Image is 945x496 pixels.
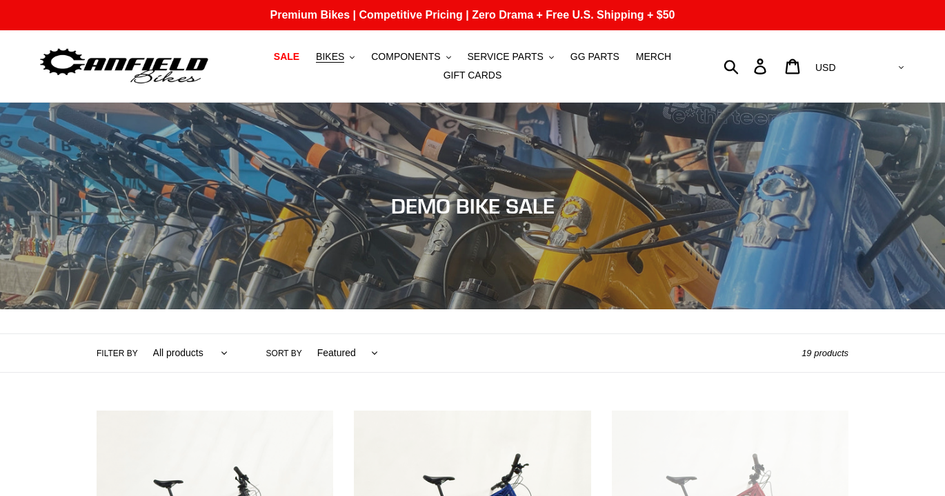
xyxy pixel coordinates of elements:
[444,70,502,81] span: GIFT CARDS
[391,194,555,218] span: DEMO BIKE SALE
[437,66,509,85] a: GIFT CARDS
[97,347,138,360] label: Filter by
[364,48,457,66] button: COMPONENTS
[629,48,678,66] a: MERCH
[467,51,543,63] span: SERVICE PARTS
[371,51,440,63] span: COMPONENTS
[636,51,671,63] span: MERCH
[802,348,848,358] span: 19 products
[267,48,306,66] a: SALE
[274,51,299,63] span: SALE
[266,347,302,360] label: Sort by
[564,48,626,66] a: GG PARTS
[460,48,560,66] button: SERVICE PARTS
[316,51,344,63] span: BIKES
[309,48,361,66] button: BIKES
[38,45,210,88] img: Canfield Bikes
[570,51,619,63] span: GG PARTS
